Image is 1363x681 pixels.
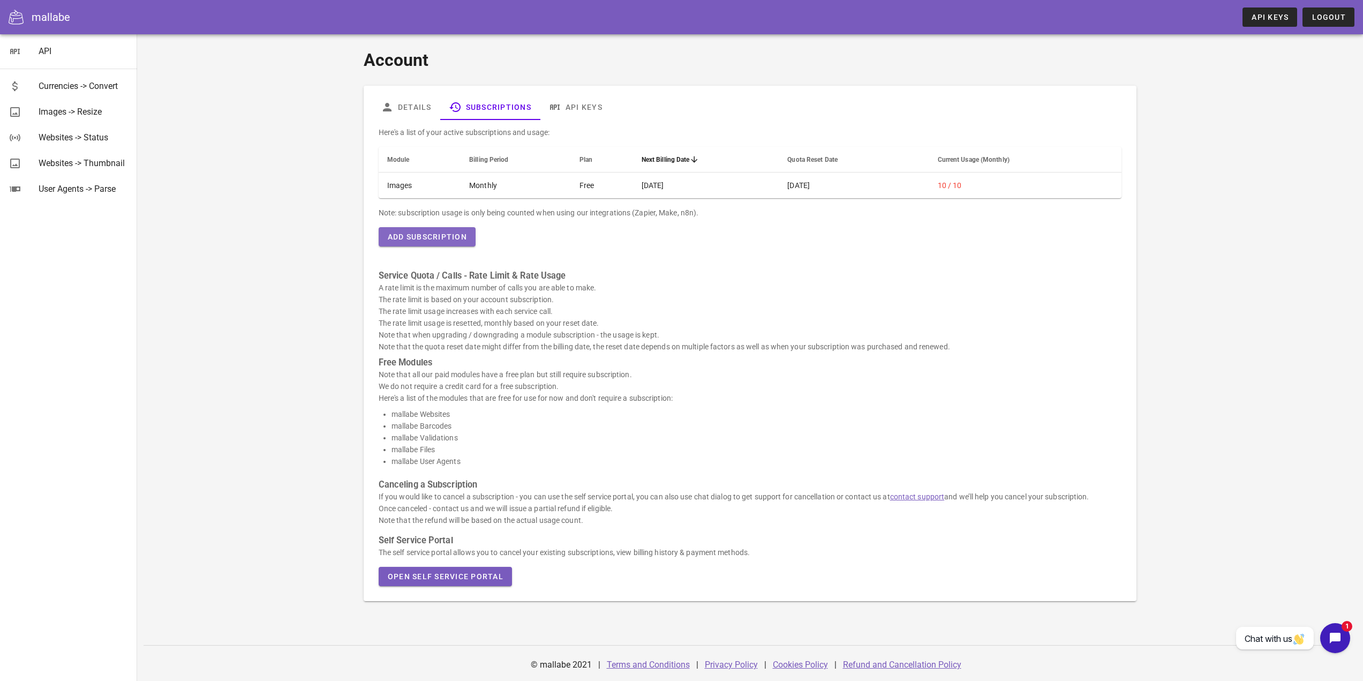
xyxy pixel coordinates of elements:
a: Cookies Policy [773,660,828,670]
td: Free [571,173,633,198]
span: Next Billing Date [642,156,690,163]
th: Quota Reset Date: Not sorted. Activate to sort ascending. [779,147,929,173]
td: [DATE] [779,173,929,198]
th: Billing Period [461,147,571,173]
div: | [834,652,837,678]
td: Images [379,173,461,198]
td: Monthly [461,173,571,198]
li: mallabe Websites [391,408,1121,420]
span: Current Usage (Monthly) [938,156,1010,163]
button: Logout [1302,8,1354,27]
h3: Free Modules [379,357,1121,369]
button: Open Self Service Portal [379,567,512,586]
th: Module [379,147,461,173]
h3: Self Service Portal [379,535,1121,547]
span: Quota Reset Date [787,156,838,163]
a: Terms and Conditions [607,660,690,670]
span: Billing Period [469,156,508,163]
p: Here's a list of your active subscriptions and usage: [379,126,1121,138]
div: Note: subscription usage is only being counted when using our integrations (Zapier, Make, n8n). [379,207,1121,219]
a: contact support [890,492,945,501]
a: Privacy Policy [705,660,758,670]
span: Logout [1311,13,1346,21]
a: Subscriptions [440,94,540,120]
div: mallabe [32,9,70,25]
div: Images -> Resize [39,107,129,117]
h3: Service Quota / Calls - Rate Limit & Rate Usage [379,270,1121,282]
a: API Keys [1242,8,1297,27]
div: Currencies -> Convert [39,81,129,91]
span: API Keys [1251,13,1289,21]
div: Websites -> Status [39,132,129,143]
div: © mallabe 2021 [524,652,598,678]
div: User Agents -> Parse [39,184,129,194]
td: [DATE] [633,173,779,198]
span: Module [387,156,410,163]
a: Details [372,94,440,120]
p: A rate limit is the maximum number of calls you are able to make. The rate limit is based on your... [379,282,1121,353]
span: Open Self Service Portal [387,572,503,581]
div: | [764,652,766,678]
li: mallabe Files [391,444,1121,455]
h1: Account [364,47,1136,73]
th: Current Usage (Monthly): Not sorted. Activate to sort ascending. [929,147,1122,173]
span: Add Subscription [387,233,467,241]
p: The self service portal allows you to cancel your existing subscriptions, view billing history & ... [379,547,1121,558]
p: Note that all our paid modules have a free plan but still require subscription. We do not require... [379,369,1121,404]
div: API [39,46,129,56]
span: 10 / 10 [938,181,962,190]
a: API Keys [540,94,611,120]
th: Plan [571,147,633,173]
button: Add Subscription [379,227,476,246]
li: mallabe Barcodes [391,420,1121,432]
div: Websites -> Thumbnail [39,158,129,168]
div: | [696,652,698,678]
a: Refund and Cancellation Policy [843,660,961,670]
th: Next Billing Date: Sorted descending. Activate to remove sorting. [633,147,779,173]
p: If you would like to cancel a subscription - you can use the self service portal, you can also us... [379,491,1121,526]
li: mallabe Validations [391,432,1121,444]
span: Plan [579,156,592,163]
li: mallabe User Agents [391,455,1121,467]
div: | [598,652,600,678]
h3: Canceling a Subscription [379,479,1121,491]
